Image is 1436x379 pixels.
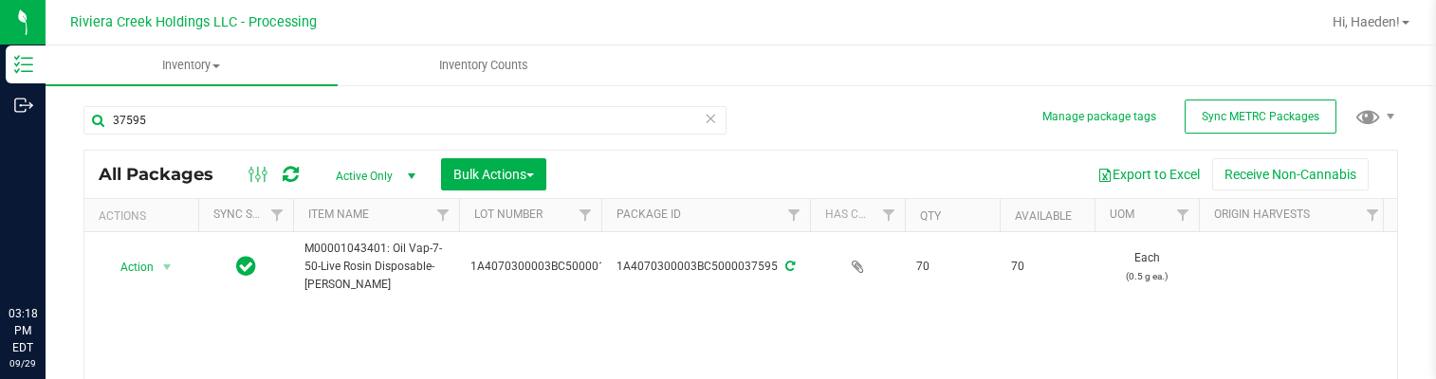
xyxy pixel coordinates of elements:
[14,55,33,74] inline-svg: Inventory
[617,208,681,221] a: Package ID
[598,258,813,276] div: 1A4070300003BC5000037595
[704,106,717,131] span: Clear
[19,227,76,284] iframe: Resource center
[920,209,941,223] a: Qty
[1333,14,1400,29] span: Hi, Haeden!
[570,199,601,231] a: Filter
[9,356,37,370] p: 09/29
[1168,199,1199,231] a: Filter
[1106,267,1187,285] p: (0.5 g ea.)
[810,199,905,232] th: Has COA
[156,254,179,280] span: select
[1202,110,1319,123] span: Sync METRC Packages
[83,106,727,135] input: Search Package ID, Item Name, SKU, Lot or Part Number...
[1185,99,1336,134] button: Sync METRC Packages
[70,14,317,30] span: Riviera Creek Holdings LLC - Processing
[9,305,37,356] p: 03:18 PM EDT
[1106,249,1187,285] span: Each
[441,158,546,190] button: Bulk Actions
[916,258,988,276] span: 70
[1214,208,1310,221] a: Origin Harvests
[1085,158,1212,190] button: Export to Excel
[308,208,369,221] a: Item Name
[99,209,191,223] div: Actions
[46,57,338,74] span: Inventory
[428,199,459,231] a: Filter
[236,253,256,280] span: In Sync
[1212,158,1369,190] button: Receive Non-Cannabis
[103,254,155,280] span: Action
[782,260,795,273] span: Sync from Compliance System
[262,199,293,231] a: Filter
[414,57,554,74] span: Inventory Counts
[99,164,232,185] span: All Packages
[1357,199,1389,231] a: Filter
[46,45,338,85] a: Inventory
[213,208,286,221] a: Sync Status
[1011,258,1083,276] span: 70
[874,199,905,231] a: Filter
[338,45,630,85] a: Inventory Counts
[1015,209,1072,223] a: Available
[779,199,810,231] a: Filter
[1042,109,1156,125] button: Manage package tags
[14,96,33,115] inline-svg: Outbound
[470,258,632,276] span: 1A4070300003BC5000015982
[474,208,543,221] a: Lot Number
[304,240,448,295] span: M00001043401: Oil Vap-7-50-Live Rosin Disposable-[PERSON_NAME]
[453,167,534,182] span: Bulk Actions
[1110,208,1134,221] a: UOM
